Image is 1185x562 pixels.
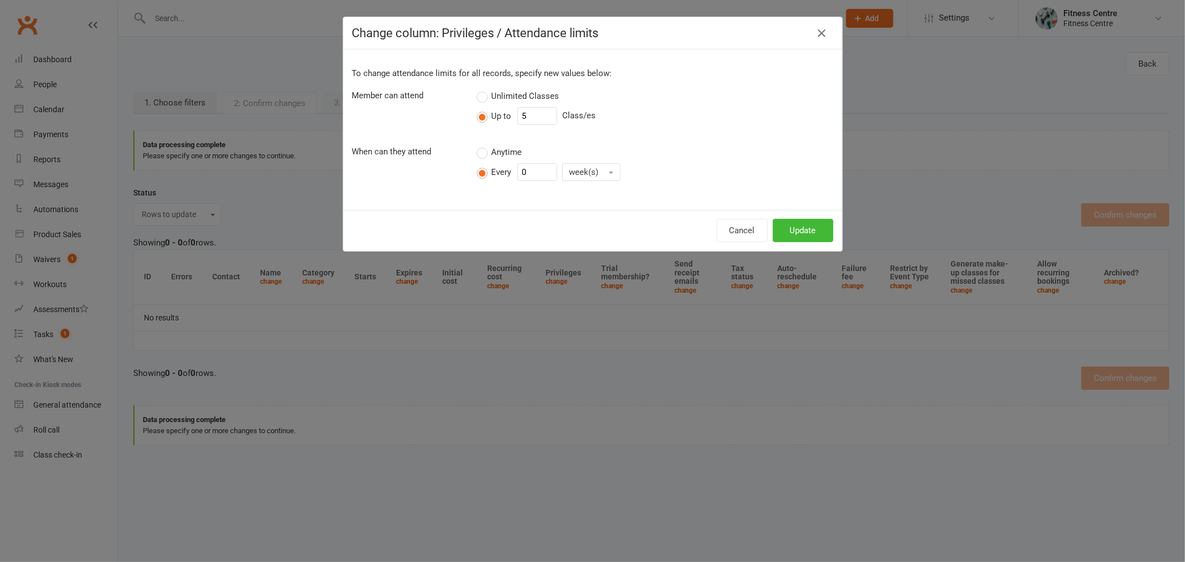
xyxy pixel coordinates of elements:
span: Every [492,165,512,177]
span: week(s) [569,167,599,177]
button: Cancel [717,219,768,242]
button: Close [813,24,831,42]
div: Member can attend [344,89,468,102]
p: To change attendance limits for all records, specify new values below: [352,67,833,80]
span: Anytime [492,145,522,157]
button: week(s) [562,163,621,181]
span: Up to [492,109,512,121]
span: Unlimited Classes [492,89,559,101]
div: Class/es [477,107,833,125]
div: When can they attend [344,145,468,158]
button: Update [773,219,833,242]
h4: Change column: Privileges / Attendance limits [352,26,833,40]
